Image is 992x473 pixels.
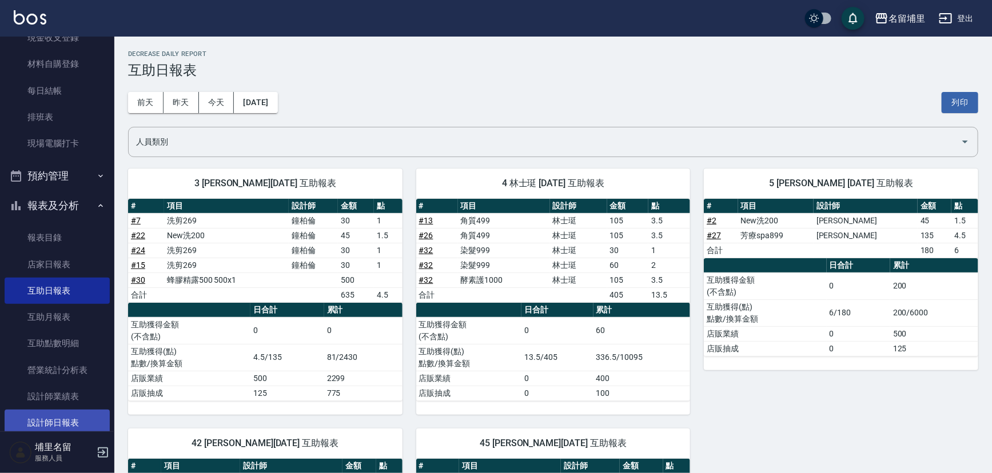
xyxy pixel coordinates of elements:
[5,251,110,278] a: 店家日報表
[128,386,250,400] td: 店販抽成
[199,92,234,113] button: 今天
[607,228,649,243] td: 105
[593,344,691,371] td: 336.5/10095
[648,243,690,258] td: 1
[890,299,978,326] td: 200/6000
[289,199,338,214] th: 設計師
[416,199,691,303] table: a dense table
[338,272,374,287] td: 500
[164,258,289,272] td: 洗剪269
[550,228,607,243] td: 林士珽
[814,213,918,228] td: [PERSON_NAME]
[5,51,110,77] a: 材料自購登錄
[289,213,338,228] td: 鐘柏倫
[738,213,814,228] td: New洗200
[607,272,649,287] td: 105
[128,62,978,78] h3: 互助日報表
[14,10,46,25] img: Logo
[324,317,403,344] td: 0
[416,199,458,214] th: #
[164,199,289,214] th: 項目
[593,303,691,318] th: 累計
[9,441,32,464] img: Person
[814,228,918,243] td: [PERSON_NAME]
[338,199,374,214] th: 金額
[827,258,890,273] th: 日合計
[289,228,338,243] td: 鐘柏倫
[458,243,550,258] td: 染髮999
[890,258,978,273] th: 累計
[814,199,918,214] th: 設計師
[419,246,433,255] a: #32
[338,213,374,228] td: 30
[419,260,433,270] a: #32
[827,272,890,299] td: 0
[416,317,522,344] td: 互助獲得金額 (不含點)
[164,243,289,258] td: 洗剪269
[324,371,403,386] td: 2299
[918,213,951,228] td: 45
[942,92,978,113] button: 列印
[131,216,141,225] a: #7
[338,287,374,302] td: 635
[142,438,389,449] span: 42 [PERSON_NAME][DATE] 互助報表
[374,228,403,243] td: 1.5
[521,386,593,400] td: 0
[951,228,978,243] td: 4.5
[5,357,110,383] a: 營業統計分析表
[648,272,690,287] td: 3.5
[234,92,277,113] button: [DATE]
[648,258,690,272] td: 2
[550,243,607,258] td: 林士珽
[430,438,677,449] span: 45 [PERSON_NAME][DATE] 互助報表
[704,243,738,258] td: 合計
[550,272,607,287] td: 林士珽
[607,243,649,258] td: 30
[131,260,145,270] a: #15
[704,258,978,356] table: a dense table
[324,344,403,371] td: 81/2430
[648,199,690,214] th: 點
[374,213,403,228] td: 1
[593,317,691,344] td: 60
[607,258,649,272] td: 60
[521,344,593,371] td: 13.5/405
[704,299,826,326] td: 互助獲得(點) 點數/換算金額
[133,132,956,152] input: 人員名稱
[593,386,691,400] td: 100
[131,246,145,255] a: #24
[250,317,324,344] td: 0
[707,216,716,225] a: #2
[704,199,738,214] th: #
[458,258,550,272] td: 染髮999
[5,78,110,104] a: 每日結帳
[5,410,110,436] a: 設計師日報表
[890,341,978,356] td: 125
[416,386,522,400] td: 店販抽成
[128,317,250,344] td: 互助獲得金額 (不含點)
[250,386,324,400] td: 125
[704,199,978,258] table: a dense table
[416,287,458,302] td: 合計
[5,104,110,130] a: 排班表
[5,161,110,191] button: 預約管理
[718,178,965,189] span: 5 [PERSON_NAME] [DATE] 互助報表
[430,178,677,189] span: 4 林士珽 [DATE] 互助報表
[5,130,110,157] a: 現場電腦打卡
[374,199,403,214] th: 點
[128,303,403,401] table: a dense table
[550,199,607,214] th: 設計師
[521,303,593,318] th: 日合計
[458,199,550,214] th: 項目
[889,11,925,26] div: 名留埔里
[827,299,890,326] td: 6/180
[458,272,550,287] td: 酵素護1000
[5,225,110,251] a: 報表目錄
[607,213,649,228] td: 105
[35,442,93,453] h5: 埔里名留
[131,275,145,284] a: #30
[250,371,324,386] td: 500
[550,213,607,228] td: 林士珽
[648,228,690,243] td: 3.5
[128,371,250,386] td: 店販業績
